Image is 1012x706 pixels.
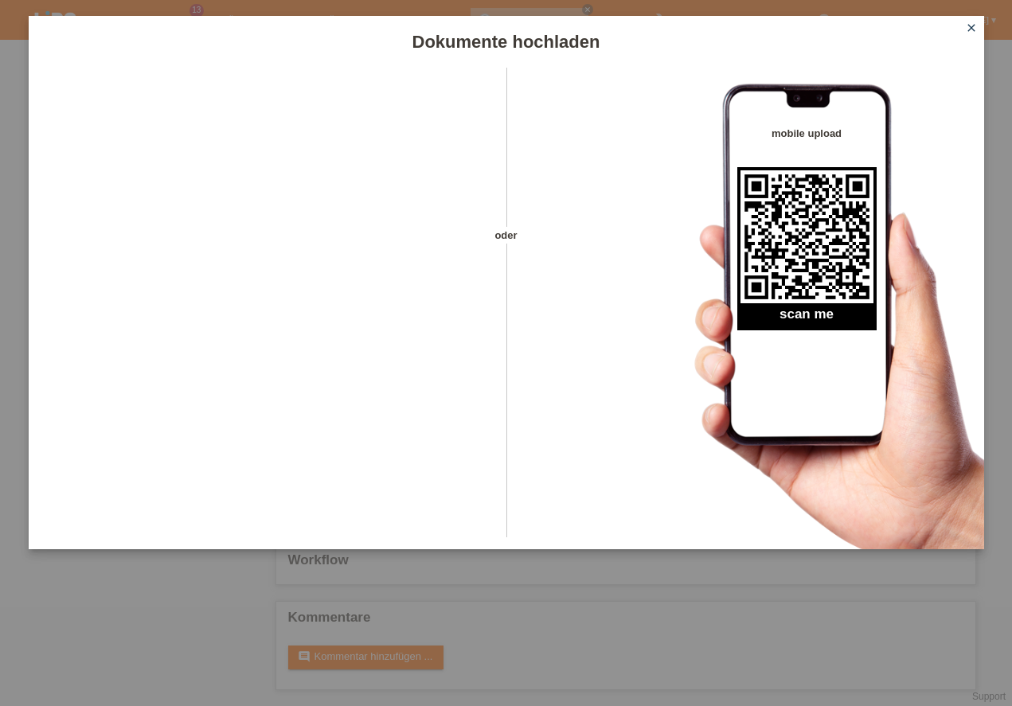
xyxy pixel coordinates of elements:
[479,227,534,244] span: oder
[29,32,984,52] h1: Dokumente hochladen
[737,127,877,139] h4: mobile upload
[53,107,479,505] iframe: Upload
[961,20,982,38] a: close
[737,306,877,330] h2: scan me
[965,21,978,34] i: close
